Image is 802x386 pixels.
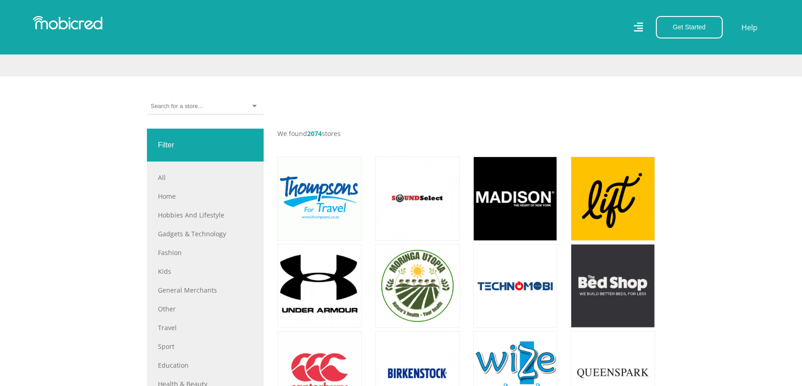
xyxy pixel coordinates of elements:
[158,360,253,370] a: Education
[158,173,253,182] a: All
[277,129,655,138] p: We found stores
[158,342,253,351] a: Sport
[158,229,253,239] a: Gadgets & Technology
[158,323,253,332] a: Travel
[158,191,253,201] a: Home
[158,266,253,276] a: Kids
[158,304,253,314] a: Other
[656,16,723,38] button: Get Started
[158,210,253,220] a: Hobbies and Lifestyle
[151,102,202,110] input: Search for a store...
[741,22,758,33] a: Help
[158,248,253,257] a: Fashion
[147,129,264,162] div: Filter
[307,129,322,138] span: 2074
[158,285,253,295] a: General Merchants
[33,16,103,30] img: Mobicred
